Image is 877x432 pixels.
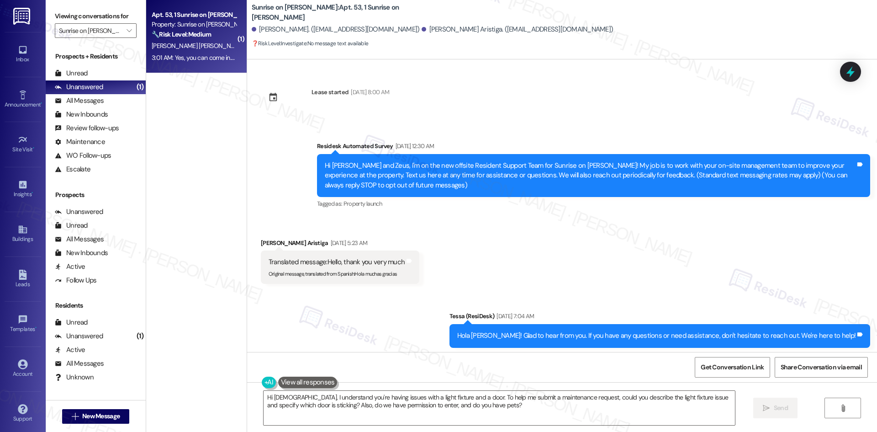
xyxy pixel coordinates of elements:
a: Buildings [5,222,41,246]
div: New Inbounds [55,248,108,258]
div: [DATE] 5:23 AM [328,238,368,248]
div: Review follow-ups [55,123,119,133]
i:  [763,405,770,412]
i:  [127,27,132,34]
div: Unanswered [55,82,103,92]
span: • [35,325,37,331]
a: Account [5,357,41,381]
div: Escalate [55,165,90,174]
div: WO Follow-ups [55,151,111,160]
button: Get Conversation Link [695,357,770,378]
div: Unread [55,221,88,230]
div: Property: Sunrise on [PERSON_NAME] [152,20,236,29]
strong: ❓ Risk Level: Investigate [252,40,306,47]
div: Unread [55,318,88,327]
button: Share Conversation via email [775,357,868,378]
div: Prospects [46,190,146,200]
span: Get Conversation Link [701,363,764,372]
div: All Messages [55,359,104,368]
div: Tagged as: [449,348,870,361]
div: (1) [134,80,146,94]
div: All Messages [55,96,104,106]
img: ResiDesk Logo [13,8,32,25]
div: [DATE] 7:04 AM [494,311,534,321]
div: Prospects + Residents [46,52,146,61]
div: Tagged as: [317,197,870,210]
button: New Message [62,409,130,424]
div: [PERSON_NAME] Aristiga [261,238,419,251]
div: [DATE] 12:30 AM [393,141,434,151]
span: • [41,100,42,107]
div: New Inbounds [55,110,108,119]
div: Hi [PERSON_NAME] and Zeus, I'm on the new offsite Resident Support Team for Sunrise on [PERSON_NA... [325,161,856,190]
span: Praise [476,351,491,358]
div: 3:01 AM: Yes, you can come in. No, we don't have any pets. [152,53,305,62]
strong: 🔧 Risk Level: Medium [152,30,211,38]
textarea: Hi [DEMOGRAPHIC_DATA], I understand you're having issues with a light fixture and a door. To help... [264,391,735,425]
span: • [33,145,34,151]
div: Apt. 53, 1 Sunrise on [PERSON_NAME] [152,10,236,20]
div: Lease started [312,87,349,97]
input: All communities [59,23,122,38]
a: Templates • [5,312,41,336]
button: Send [753,398,798,418]
div: Translated message: Hello, thank you very much [269,257,405,267]
div: Unknown [55,373,94,382]
a: Leads [5,267,41,292]
i:  [840,405,846,412]
a: Insights • [5,177,41,202]
div: Tessa (ResiDesk) [449,311,870,324]
div: [DATE] 8:00 AM [349,87,389,97]
a: Support [5,401,41,426]
a: Inbox [5,42,41,67]
div: Unread [55,69,88,78]
label: Viewing conversations for [55,9,137,23]
div: Active [55,345,85,355]
div: Hola [PERSON_NAME]! Glad to hear from you. If you have any questions or need assistance, don't he... [457,331,856,341]
div: Follow Ups [55,276,97,285]
div: Residents [46,301,146,310]
div: [PERSON_NAME] Aristiga. ([EMAIL_ADDRESS][DOMAIN_NAME]) [422,25,613,34]
div: Residesk Automated Survey [317,141,870,154]
b: Sunrise on [PERSON_NAME]: Apt. 53, 1 Sunrise on [PERSON_NAME] [252,3,434,22]
span: Share Conversation via email [781,363,862,372]
div: Unanswered [55,331,103,341]
span: [PERSON_NAME] [PERSON_NAME] [152,42,247,50]
div: (1) [134,329,146,343]
span: : No message text available [252,39,369,48]
span: • [32,190,33,196]
sub: Original message, translated from Spanish : Hola muchas gracias [269,271,397,277]
div: Maintenance [55,137,105,147]
span: Send [774,403,788,413]
div: All Messages [55,235,104,244]
i:  [72,413,79,420]
span: New Message [82,411,120,421]
div: Active [55,262,85,272]
div: [PERSON_NAME]. ([EMAIL_ADDRESS][DOMAIN_NAME]) [252,25,420,34]
div: Unanswered [55,207,103,217]
span: Property launch [343,200,382,208]
a: Site Visit • [5,132,41,157]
